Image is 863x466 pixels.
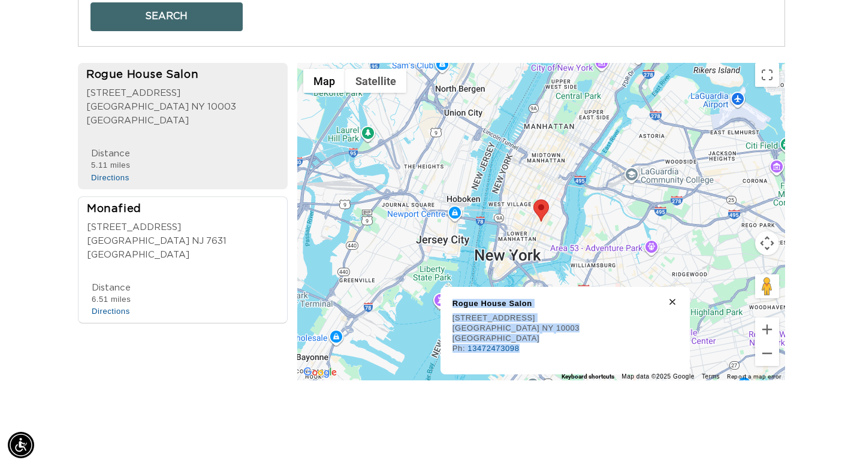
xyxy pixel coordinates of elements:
[467,344,519,353] a: 13472473098
[91,160,130,171] div: 5.11 miles
[86,89,180,98] span: [STREET_ADDRESS]
[92,307,130,316] a: Directions
[755,274,779,298] button: Drag Pegman onto the map to open Street View
[556,323,580,334] span: 10003
[92,294,131,305] div: 6.51 miles
[452,344,465,353] span: Ph:
[90,2,243,31] button: Search
[303,69,345,93] button: Show street map
[191,101,205,114] span: NY
[87,249,189,262] span: [GEOGRAPHIC_DATA]
[562,373,614,381] button: Keyboard shortcuts
[87,235,189,249] span: [GEOGRAPHIC_DATA]
[702,373,720,380] a: Terms (opens in new tab)
[207,101,236,114] span: 10003
[91,173,129,182] a: Directions
[452,299,662,309] div: Rogue House Salon
[755,63,779,87] button: Toggle fullscreen view
[755,317,779,341] button: Zoom in
[86,68,286,84] div: Rogue House Salon
[300,365,340,380] a: Open this area in Google Maps (opens a new window)
[452,313,535,322] span: [STREET_ADDRESS]
[87,202,286,218] div: Monafied
[300,365,340,380] img: Google
[755,231,779,255] button: Map camera controls
[621,373,695,380] span: Map data ©2025 Google
[86,114,189,128] span: [GEOGRAPHIC_DATA]
[345,69,406,93] button: Show satellite imagery
[87,223,181,232] span: [STREET_ADDRESS]
[206,235,227,249] span: 7631
[8,432,34,458] div: Accessibility Menu
[755,341,779,365] button: Zoom out
[86,101,189,114] span: [GEOGRAPHIC_DATA]
[727,373,781,380] a: Report a map error
[452,323,540,334] span: [GEOGRAPHIC_DATA]
[91,149,130,158] span: Distance
[803,408,863,466] iframe: Chat Widget
[92,283,131,292] span: Distance
[192,235,204,249] span: NJ
[542,323,554,334] span: NY
[452,334,540,344] span: [GEOGRAPHIC_DATA]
